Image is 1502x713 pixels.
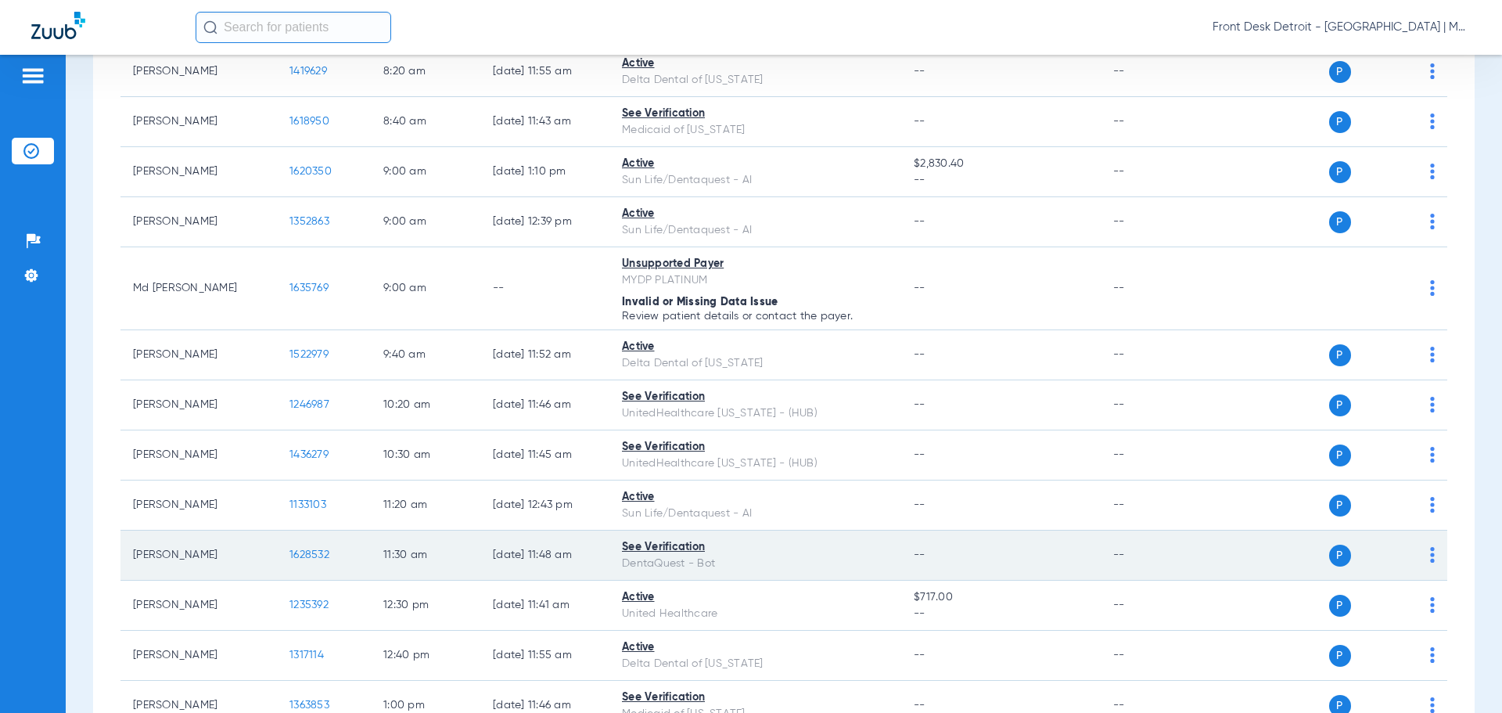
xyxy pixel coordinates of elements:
[1430,447,1435,463] img: group-dot-blue.svg
[1329,545,1351,567] span: P
[120,47,277,97] td: [PERSON_NAME]
[1329,211,1351,233] span: P
[480,430,609,481] td: [DATE] 11:45 AM
[120,97,277,147] td: [PERSON_NAME]
[371,47,480,97] td: 8:20 AM
[622,156,889,172] div: Active
[914,283,925,293] span: --
[120,147,277,197] td: [PERSON_NAME]
[289,66,327,77] span: 1419629
[622,72,889,88] div: Delta Dental of [US_STATE]
[289,700,329,711] span: 1363853
[622,256,889,272] div: Unsupported Payer
[120,481,277,531] td: [PERSON_NAME]
[622,272,889,289] div: MYDP PLATINUM
[1430,397,1435,412] img: group-dot-blue.svg
[622,206,889,222] div: Active
[480,631,609,681] td: [DATE] 11:55 AM
[480,247,609,330] td: --
[289,166,332,177] span: 1620350
[622,456,889,472] div: UnitedHealthcare [US_STATE] - (HUB)
[914,549,925,560] span: --
[371,631,480,681] td: 12:40 PM
[622,311,889,322] p: Review patient details or contact the payer.
[1101,531,1206,581] td: --
[371,380,480,430] td: 10:20 AM
[1329,344,1351,366] span: P
[622,506,889,522] div: Sun Life/Dentaquest - AI
[914,116,925,127] span: --
[622,556,889,572] div: DentaQuest - Bot
[622,355,889,372] div: Delta Dental of [US_STATE]
[289,499,326,510] span: 1133103
[371,147,480,197] td: 9:00 AM
[1430,113,1435,129] img: group-dot-blue.svg
[480,481,609,531] td: [DATE] 12:43 PM
[622,405,889,422] div: UnitedHealthcare [US_STATE] - (HUB)
[622,690,889,706] div: See Verification
[1101,631,1206,681] td: --
[120,380,277,430] td: [PERSON_NAME]
[914,499,925,510] span: --
[914,650,925,661] span: --
[914,172,1087,189] span: --
[1329,161,1351,183] span: P
[20,67,45,85] img: hamburger-icon
[914,66,925,77] span: --
[480,197,609,247] td: [DATE] 12:39 PM
[289,449,329,460] span: 1436279
[371,430,480,481] td: 10:30 AM
[289,600,329,610] span: 1235392
[1424,638,1502,713] iframe: Chat Widget
[622,389,889,405] div: See Verification
[31,12,85,39] img: Zuub Logo
[1329,111,1351,133] span: P
[1329,394,1351,416] span: P
[196,12,391,43] input: Search for patients
[622,172,889,189] div: Sun Life/Dentaquest - AI
[1101,97,1206,147] td: --
[120,330,277,380] td: [PERSON_NAME]
[1101,197,1206,247] td: --
[289,116,329,127] span: 1618950
[914,449,925,460] span: --
[622,56,889,72] div: Active
[1101,581,1206,631] td: --
[622,656,889,672] div: Delta Dental of [US_STATE]
[371,531,480,581] td: 11:30 AM
[1430,547,1435,563] img: group-dot-blue.svg
[1430,280,1435,296] img: group-dot-blue.svg
[1101,147,1206,197] td: --
[480,380,609,430] td: [DATE] 11:46 AM
[622,297,778,308] span: Invalid or Missing Data Issue
[120,430,277,481] td: [PERSON_NAME]
[914,589,1087,606] span: $717.00
[914,700,925,711] span: --
[289,283,329,293] span: 1635769
[289,650,324,661] span: 1317114
[622,589,889,606] div: Active
[1430,214,1435,229] img: group-dot-blue.svg
[622,606,889,622] div: United Healthcare
[914,606,1087,622] span: --
[622,222,889,239] div: Sun Life/Dentaquest - AI
[1329,595,1351,617] span: P
[1101,430,1206,481] td: --
[289,216,329,227] span: 1352863
[1430,164,1435,179] img: group-dot-blue.svg
[1101,330,1206,380] td: --
[120,197,277,247] td: [PERSON_NAME]
[120,631,277,681] td: [PERSON_NAME]
[371,197,480,247] td: 9:00 AM
[480,330,609,380] td: [DATE] 11:52 AM
[371,247,480,330] td: 9:00 AM
[371,581,480,631] td: 12:30 PM
[480,531,609,581] td: [DATE] 11:48 AM
[914,156,1087,172] span: $2,830.40
[1101,47,1206,97] td: --
[1329,61,1351,83] span: P
[1101,380,1206,430] td: --
[289,399,329,410] span: 1246987
[1213,20,1471,35] span: Front Desk Detroit - [GEOGRAPHIC_DATA] | My Community Dental Centers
